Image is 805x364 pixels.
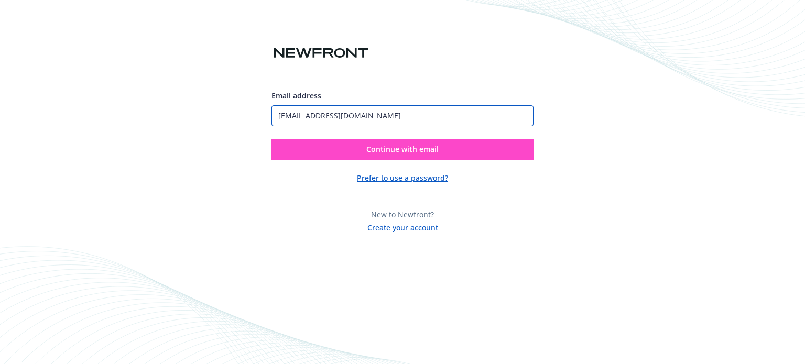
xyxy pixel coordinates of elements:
[367,220,438,233] button: Create your account
[357,172,448,183] button: Prefer to use a password?
[271,139,534,160] button: Continue with email
[271,105,534,126] input: Enter your email
[271,91,321,101] span: Email address
[271,44,371,62] img: Newfront logo
[371,209,434,219] span: New to Newfront?
[366,144,439,154] span: Continue with email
